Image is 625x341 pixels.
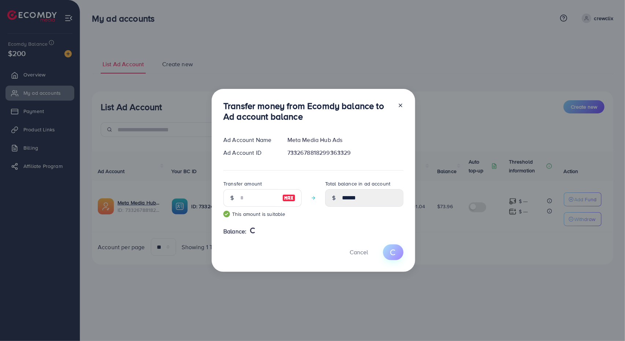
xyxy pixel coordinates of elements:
[217,136,282,144] div: Ad Account Name
[223,101,392,122] h3: Transfer money from Ecomdy balance to Ad account balance
[282,149,409,157] div: 7332678818299363329
[282,194,295,202] img: image
[217,149,282,157] div: Ad Account ID
[350,248,368,256] span: Cancel
[223,210,302,218] small: This amount is suitable
[223,211,230,217] img: guide
[325,180,390,187] label: Total balance in ad account
[594,308,620,336] iframe: Chat
[223,227,246,236] span: Balance:
[282,136,409,144] div: Meta Media Hub Ads
[341,244,377,260] button: Cancel
[223,180,262,187] label: Transfer amount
